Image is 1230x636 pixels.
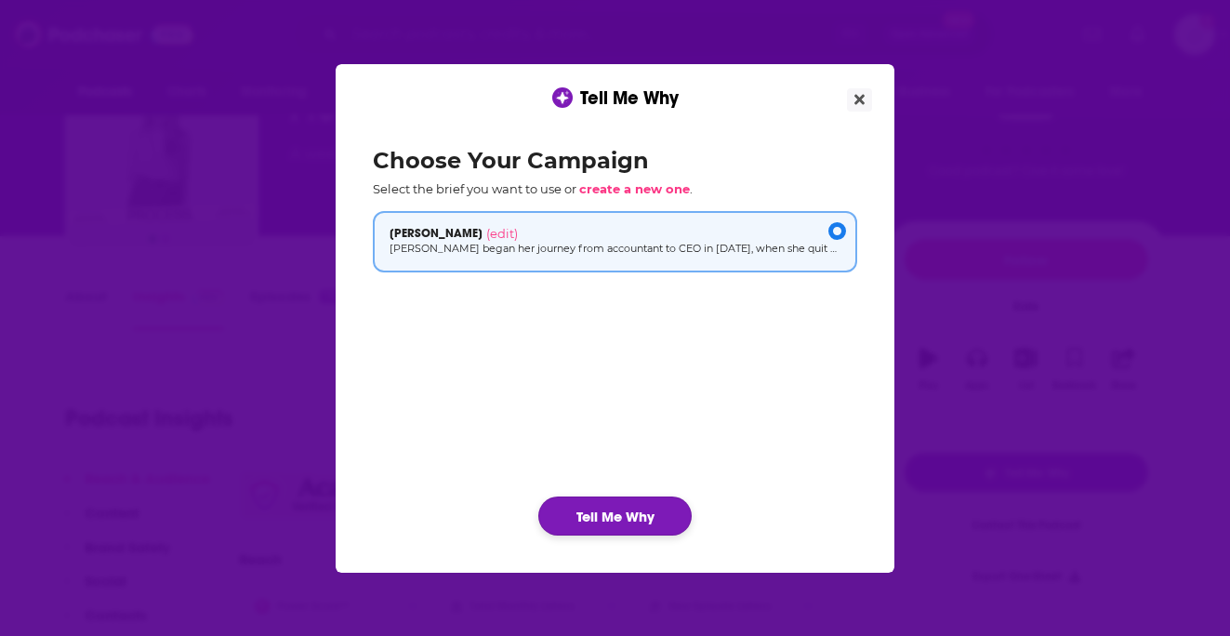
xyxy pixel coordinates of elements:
button: Tell Me Why [538,497,692,536]
span: create a new one [579,181,690,196]
p: Select the brief you want to use or . [373,181,857,196]
p: [PERSON_NAME] began her journey from accountant to CEO in [DATE], when she quit her job at Ernst ... [390,241,840,257]
span: Tell Me Why [580,86,679,110]
span: [PERSON_NAME] [390,226,483,241]
button: Close [847,88,872,112]
span: (edit) [486,226,518,241]
img: tell me why sparkle [555,90,570,105]
h2: Choose Your Campaign [373,147,857,174]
